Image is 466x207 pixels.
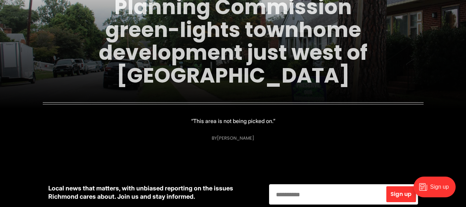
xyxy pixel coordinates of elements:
p: Local news that matters, with unbiased reporting on the issues Richmond cares about. Join us and ... [48,184,258,201]
span: Sign up [390,191,412,197]
iframe: portal-trigger [408,173,466,207]
button: Sign up [386,186,416,202]
div: By [212,135,254,141]
a: [PERSON_NAME] [217,135,254,141]
p: “This area is not being picked on.” [191,116,275,126]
